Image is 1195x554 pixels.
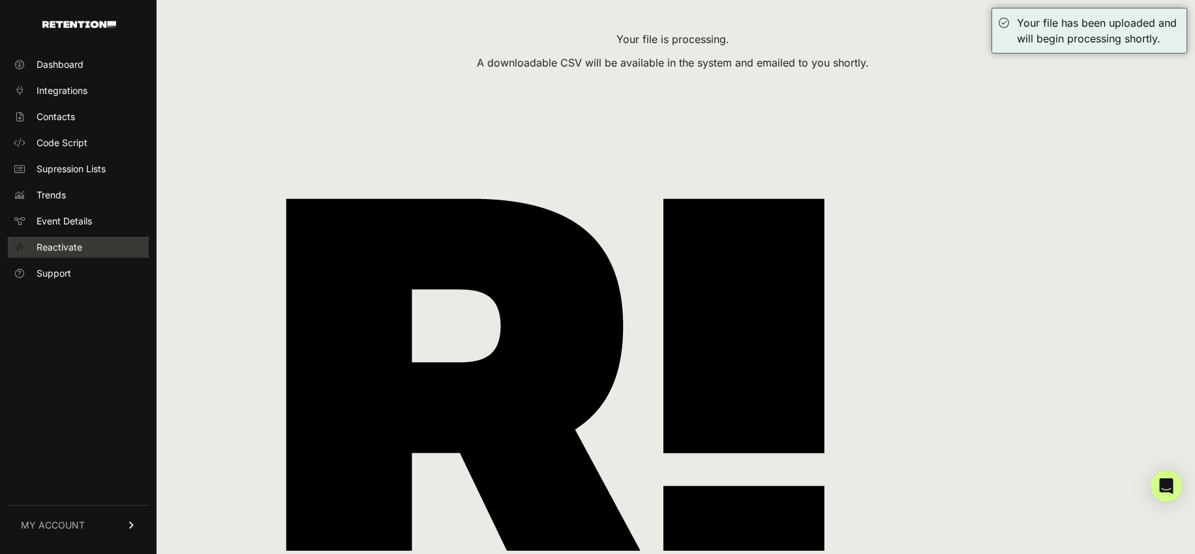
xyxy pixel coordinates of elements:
[37,110,75,123] span: Contacts
[175,31,1170,47] div: Your file is processing.
[8,80,149,101] a: Integrations
[35,76,46,86] img: tab_domain_overview_orange.svg
[175,55,1170,70] div: A downloadable CSV will be available in the system and emailed to you shortly.
[21,21,31,31] img: logo_orange.svg
[8,237,149,258] a: Reactivate
[21,519,85,532] span: MY ACCOUNT
[8,185,149,206] a: Trends
[1017,15,1180,46] div: Your file has been uploaded and will begin processing shortly.
[37,215,92,228] span: Event Details
[42,21,116,28] img: Retention.com
[8,54,149,75] a: Dashboard
[37,136,87,149] span: Code Script
[37,84,87,97] span: Integrations
[8,159,149,179] a: Supression Lists
[130,76,140,86] img: tab_keywords_by_traffic_grey.svg
[8,211,149,232] a: Event Details
[37,241,82,254] span: Reactivate
[8,106,149,127] a: Contacts
[1151,470,1182,502] div: Open Intercom Messenger
[37,21,64,31] div: v 4.0.25
[8,132,149,153] a: Code Script
[34,34,144,44] div: Domain: [DOMAIN_NAME]
[144,77,220,85] div: Keywords by Traffic
[37,189,66,202] span: Trends
[50,77,117,85] div: Domain Overview
[8,505,149,545] a: MY ACCOUNT
[37,162,106,176] span: Supression Lists
[37,58,83,71] span: Dashboard
[37,267,71,280] span: Support
[8,263,149,284] a: Support
[21,34,31,44] img: website_grey.svg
